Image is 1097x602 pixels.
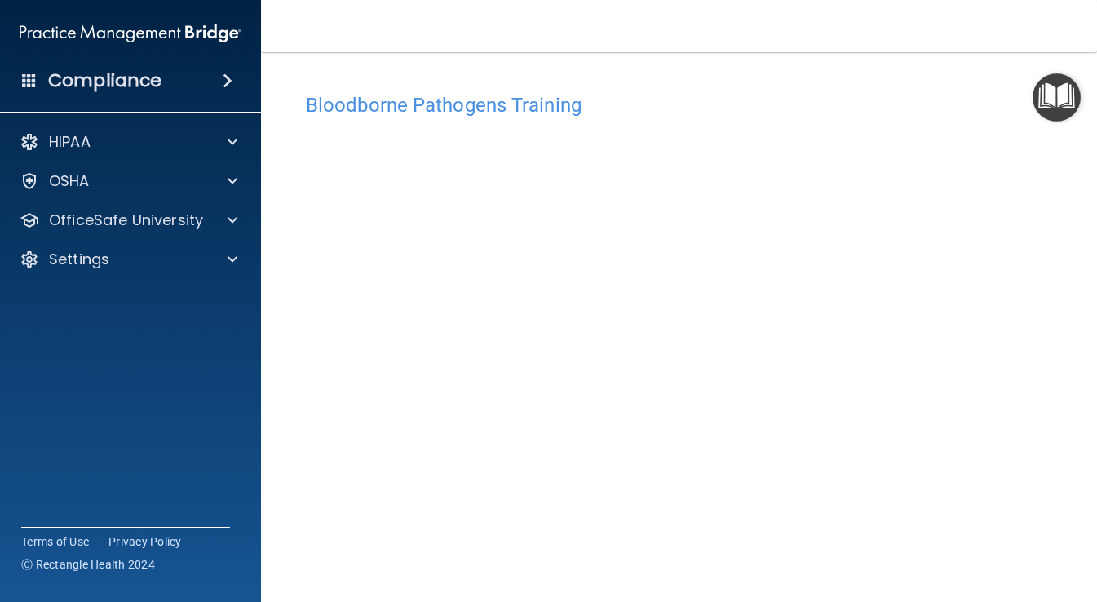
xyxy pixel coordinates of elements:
[49,171,90,191] p: OSHA
[49,210,203,230] p: OfficeSafe University
[20,171,237,191] a: OSHA
[108,533,182,550] a: Privacy Policy
[20,17,241,50] img: PMB logo
[48,69,161,92] h4: Compliance
[21,556,155,573] span: Ⓒ Rectangle Health 2024
[20,210,237,230] a: OfficeSafe University
[49,132,91,152] p: HIPAA
[1033,73,1081,122] button: Open Resource Center
[21,533,89,550] a: Terms of Use
[20,250,237,269] a: Settings
[306,95,1052,116] h4: Bloodborne Pathogens Training
[20,132,237,152] a: HIPAA
[49,250,109,269] p: Settings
